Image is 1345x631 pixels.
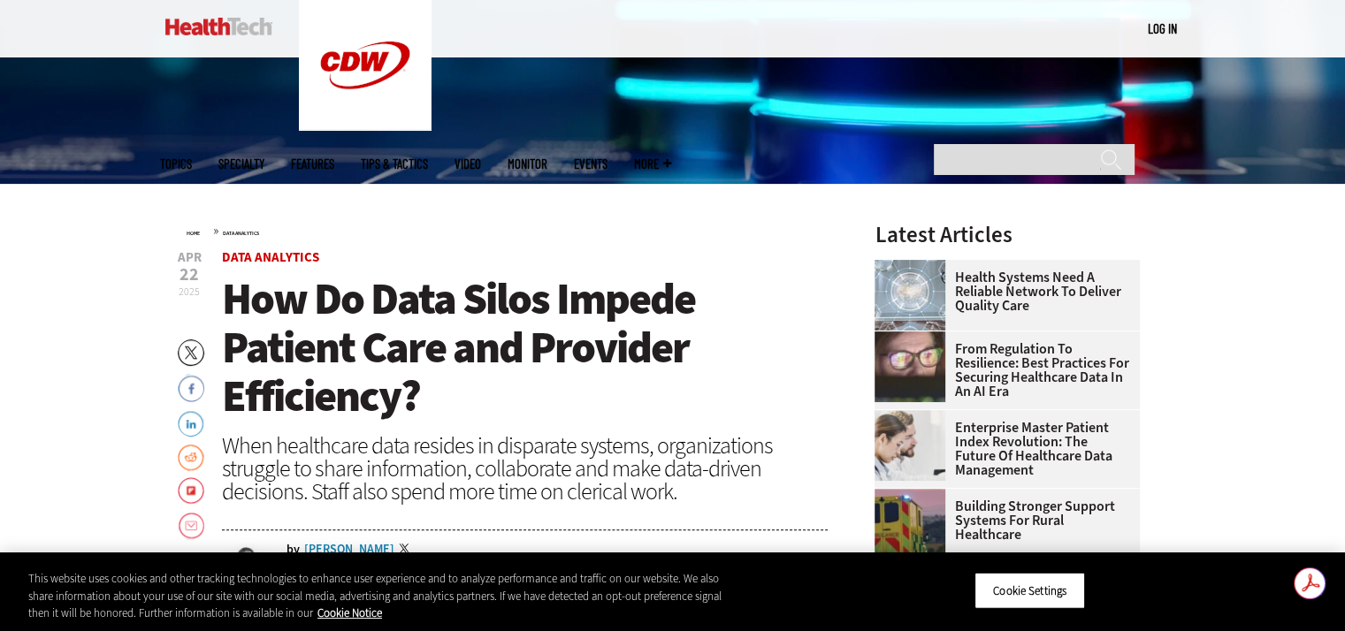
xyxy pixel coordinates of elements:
a: Data Analytics [223,230,259,237]
div: When healthcare data resides in disparate systems, organizations struggle to share information, c... [222,434,829,503]
a: medical researchers look at data on desktop monitor [875,410,954,424]
a: Video [455,157,481,171]
button: Cookie Settings [974,572,1085,609]
a: [PERSON_NAME] [304,544,394,556]
a: From Regulation to Resilience: Best Practices for Securing Healthcare Data in an AI Era [875,342,1129,399]
img: Healthcare networking [875,260,945,331]
a: Health Systems Need a Reliable Network To Deliver Quality Care [875,270,1129,313]
a: Log in [1148,20,1177,36]
a: More information about your privacy [317,605,382,620]
a: Twitter [399,544,415,558]
img: Home [165,18,272,35]
div: User menu [1148,19,1177,38]
a: MonITor [508,157,547,171]
span: 2025 [179,285,200,299]
a: CDW [299,117,432,135]
span: Topics [160,157,192,171]
a: ambulance driving down country road at sunset [875,489,954,503]
a: Enterprise Master Patient Index Revolution: The Future of Healthcare Data Management [875,421,1129,477]
span: More [634,157,671,171]
span: How Do Data Silos Impede Patient Care and Provider Efficiency? [222,270,695,425]
a: Data Analytics [222,248,319,266]
span: 22 [178,266,202,284]
span: by [287,544,300,556]
a: Events [574,157,608,171]
img: medical researchers look at data on desktop monitor [875,410,945,481]
div: » [187,224,829,238]
h3: Latest Articles [875,224,1140,246]
img: woman wearing glasses looking at healthcare data on screen [875,331,945,402]
a: Healthcare networking [875,260,954,274]
a: Home [187,230,200,237]
span: Apr [178,251,202,264]
span: Specialty [218,157,264,171]
a: Tips & Tactics [361,157,428,171]
a: Features [291,157,334,171]
a: woman wearing glasses looking at healthcare data on screen [875,331,954,346]
a: Building Stronger Support Systems for Rural Healthcare [875,499,1129,542]
img: ambulance driving down country road at sunset [875,489,945,559]
div: This website uses cookies and other tracking technologies to enhance user experience and to analy... [28,570,740,622]
img: Brian Eastwood [222,544,273,595]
